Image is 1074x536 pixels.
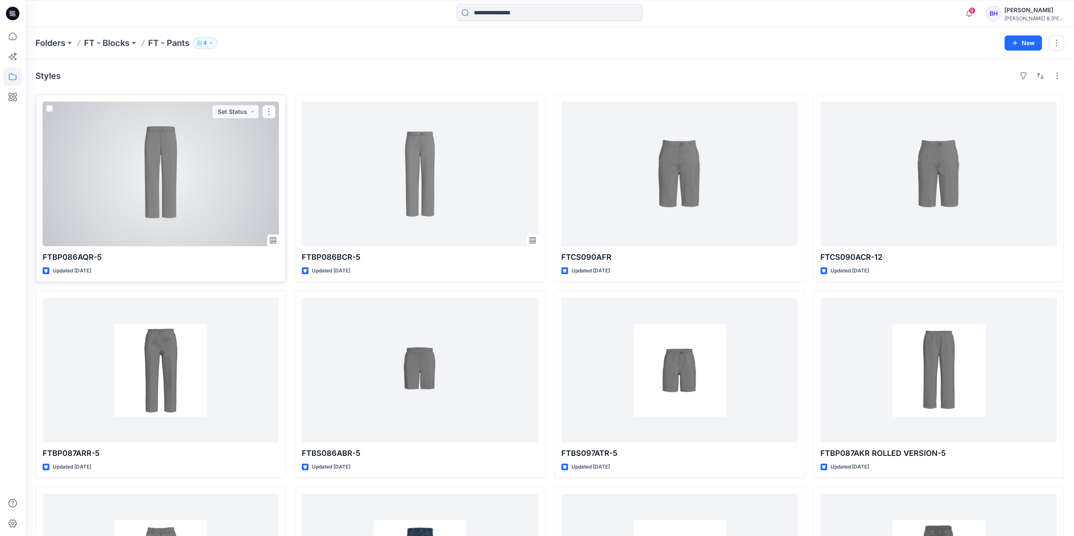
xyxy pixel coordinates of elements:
p: FTBS097ATR-5 [561,447,798,459]
p: FTBP086AQR-5 [43,251,279,263]
a: FTBP086BCR-5 [302,102,538,246]
a: FTCS090AFR [561,102,798,246]
p: FTBP087AKR ROLLED VERSION-5 [820,447,1057,459]
div: [PERSON_NAME] & [PERSON_NAME] [1004,15,1063,22]
p: Updated [DATE] [53,463,91,471]
button: New [1004,35,1042,51]
a: FTBP086AQR-5 [43,102,279,246]
p: Updated [DATE] [312,267,350,275]
a: Folders [35,37,65,49]
a: FTBP087AKR ROLLED VERSION-5 [820,298,1057,442]
a: FTBP087ARR-5 [43,298,279,442]
p: Updated [DATE] [312,463,350,471]
p: FTCS090AFR [561,251,798,263]
a: FTBS086ABR-5 [302,298,538,442]
p: Updated [DATE] [53,267,91,275]
p: FTBP087ARR-5 [43,447,279,459]
p: Updated [DATE] [571,463,610,471]
p: FTBP086BCR-5 [302,251,538,263]
p: 4 [203,38,207,48]
button: 4 [193,37,217,49]
p: FTBS086ABR-5 [302,447,538,459]
span: 9 [968,7,975,14]
p: Updated [DATE] [831,267,869,275]
h4: Styles [35,71,61,81]
p: Updated [DATE] [831,463,869,471]
div: [PERSON_NAME] [1004,5,1063,15]
a: FT - Blocks [84,37,130,49]
p: FTCS090ACR-12 [820,251,1057,263]
p: Updated [DATE] [571,267,610,275]
div: BH [986,6,1001,21]
a: FTBS097ATR-5 [561,298,798,442]
a: FTCS090ACR-12 [820,102,1057,246]
p: FT - Pants [148,37,189,49]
